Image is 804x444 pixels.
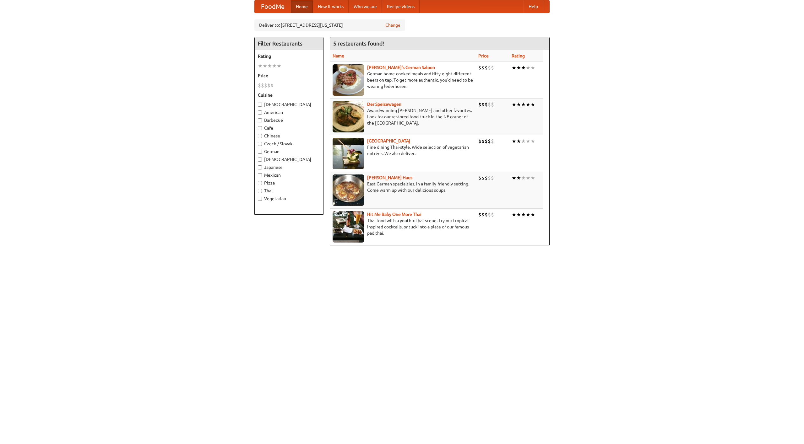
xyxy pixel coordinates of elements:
label: Thai [258,188,320,194]
li: ★ [516,211,521,218]
li: ★ [516,101,521,108]
li: $ [481,174,485,181]
input: Czech / Slovak [258,142,262,146]
input: Cafe [258,126,262,130]
p: Award-winning [PERSON_NAME] and other favorites. Look for our restored food truck in the NE corne... [333,107,473,126]
li: $ [485,101,488,108]
li: ★ [272,62,277,69]
a: Name [333,53,344,58]
li: $ [481,138,485,145]
a: Change [385,22,400,28]
img: satay.jpg [333,138,364,169]
input: German [258,150,262,154]
li: ★ [526,211,530,218]
div: Deliver to: [STREET_ADDRESS][US_STATE] [254,19,405,31]
label: Cafe [258,125,320,131]
img: babythai.jpg [333,211,364,243]
a: [PERSON_NAME]'s German Saloon [367,65,435,70]
input: Chinese [258,134,262,138]
li: $ [491,138,494,145]
li: $ [478,101,481,108]
p: East German specialties, in a family-friendly setting. Come warm up with our delicious soups. [333,181,473,193]
li: $ [478,138,481,145]
li: ★ [530,138,535,145]
li: ★ [512,64,516,71]
li: $ [258,82,261,89]
li: ★ [516,174,521,181]
label: American [258,109,320,115]
label: German [258,148,320,155]
li: ★ [530,174,535,181]
a: Home [291,0,313,13]
ng-pluralize: 5 restaurants found! [333,40,384,46]
li: ★ [516,138,521,145]
li: ★ [512,101,516,108]
li: $ [478,174,481,181]
img: esthers.jpg [333,64,364,96]
input: Japanese [258,165,262,169]
a: Who we are [349,0,382,13]
li: ★ [521,64,526,71]
label: Japanese [258,164,320,170]
li: $ [491,211,494,218]
a: Der Speisewagen [367,102,401,107]
li: ★ [526,174,530,181]
a: FoodMe [255,0,291,13]
li: $ [488,174,491,181]
li: ★ [526,101,530,108]
h5: Price [258,72,320,79]
label: Chinese [258,133,320,139]
a: Recipe videos [382,0,420,13]
li: ★ [267,62,272,69]
li: $ [491,64,494,71]
li: $ [261,82,264,89]
li: $ [488,101,491,108]
li: ★ [526,138,530,145]
a: Hit Me Baby One More Thai [367,212,421,217]
li: $ [478,64,481,71]
a: Help [524,0,543,13]
li: ★ [263,62,267,69]
li: ★ [258,62,263,69]
img: kohlhaus.jpg [333,174,364,206]
li: $ [264,82,267,89]
p: Thai food with a youthful bar scene. Try our tropical inspired cocktails, or tuck into a plate of... [333,217,473,236]
h5: Cuisine [258,92,320,98]
a: [GEOGRAPHIC_DATA] [367,138,410,143]
li: $ [485,211,488,218]
li: $ [491,174,494,181]
li: ★ [530,101,535,108]
li: $ [267,82,270,89]
li: $ [481,211,485,218]
li: $ [488,138,491,145]
input: Mexican [258,173,262,177]
label: Mexican [258,172,320,178]
input: Thai [258,189,262,193]
a: [PERSON_NAME] Haus [367,175,412,180]
li: $ [491,101,494,108]
a: Rating [512,53,525,58]
input: Pizza [258,181,262,185]
p: German home-cooked meals and fifty-eight different beers on tap. To get more authentic, you'd nee... [333,71,473,89]
li: $ [481,64,485,71]
li: ★ [277,62,281,69]
input: Barbecue [258,118,262,122]
li: ★ [512,211,516,218]
p: Fine dining Thai-style. Wide selection of vegetarian entrées. We also deliver. [333,144,473,157]
li: ★ [512,174,516,181]
li: $ [488,64,491,71]
li: ★ [521,174,526,181]
li: $ [485,174,488,181]
li: ★ [521,101,526,108]
a: Price [478,53,489,58]
label: [DEMOGRAPHIC_DATA] [258,101,320,108]
label: Czech / Slovak [258,141,320,147]
input: [DEMOGRAPHIC_DATA] [258,158,262,162]
label: [DEMOGRAPHIC_DATA] [258,156,320,163]
h5: Rating [258,53,320,59]
input: American [258,110,262,115]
